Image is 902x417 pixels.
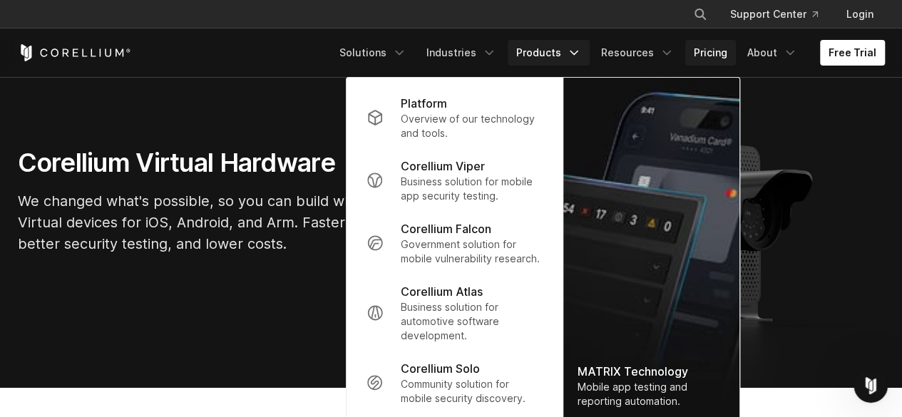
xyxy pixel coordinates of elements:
a: Corellium Solo Community solution for mobile security discovery. [355,351,554,414]
p: Community solution for mobile security discovery. [401,377,543,406]
iframe: Intercom live chat [854,369,888,403]
a: Corellium Home [18,44,131,61]
p: Overview of our technology and tools. [401,112,543,140]
p: Business solution for mobile app security testing. [401,175,543,203]
a: Support Center [719,1,829,27]
p: Government solution for mobile vulnerability research. [401,237,543,266]
a: Pricing [685,40,736,66]
div: Navigation Menu [331,40,885,66]
p: Business solution for automotive software development. [401,300,543,343]
p: We changed what's possible, so you can build what's next. Virtual devices for iOS, Android, and A... [18,190,446,254]
a: Corellium Falcon Government solution for mobile vulnerability research. [355,212,554,274]
p: Corellium Atlas [401,283,483,300]
div: Navigation Menu [676,1,885,27]
p: Corellium Solo [401,360,480,377]
h1: Corellium Virtual Hardware [18,147,446,179]
a: Corellium Atlas Business solution for automotive software development. [355,274,554,351]
a: Products [508,40,590,66]
a: About [739,40,806,66]
a: Resources [593,40,682,66]
a: Platform Overview of our technology and tools. [355,86,554,149]
div: Mobile app testing and reporting automation. [578,380,726,408]
a: Free Trial [820,40,885,66]
div: MATRIX Technology [578,363,726,380]
a: Industries [418,40,505,66]
a: Login [835,1,885,27]
p: Corellium Falcon [401,220,491,237]
p: Platform [401,95,447,112]
a: Solutions [331,40,415,66]
button: Search [687,1,713,27]
p: Corellium Viper [401,158,485,175]
a: Corellium Viper Business solution for mobile app security testing. [355,149,554,212]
